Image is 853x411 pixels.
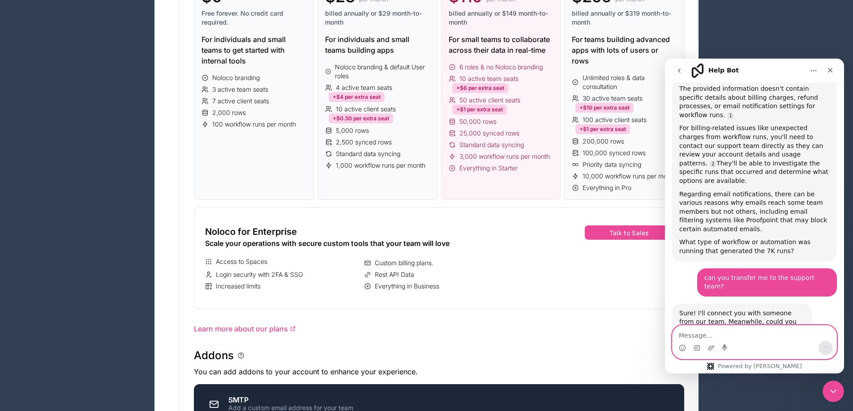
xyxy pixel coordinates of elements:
[583,148,646,157] span: 100,000 synced rows
[375,282,439,291] span: Everything in Business
[459,152,550,161] span: 3,000 workflow runs per month
[212,108,246,117] span: 2,000 rows
[325,34,430,55] div: For individuals and small teams building apps
[459,63,543,72] span: 6 roles & no Noloco branding
[194,366,684,377] p: You can add addons to your account to enhance your experience.
[336,138,392,147] span: 2,500 synced rows
[459,74,519,83] span: 10 active team seats
[583,137,624,146] span: 200,000 rows
[449,9,553,27] span: billed annually or $149 month-to-month
[375,270,414,279] span: Rest API Data
[452,105,507,114] div: +$1 per extra seat
[335,63,429,81] span: Noloco branding & default User roles
[216,282,261,291] span: Increased limits
[572,34,677,66] div: For teams building advanced apps with lots of users or rows
[212,97,269,106] span: 7 active client seats
[194,348,234,363] h1: Addons
[583,73,677,91] span: Unlimited roles & data consultation
[194,323,288,334] span: Learn more about our plans
[329,92,385,102] div: +$4 per extra seat
[205,238,519,249] div: Scale your operations with secure custom tools that your team will love
[449,34,553,55] div: For small teams to collaborate across their data in real-time
[585,225,673,240] button: Talk to Sales
[459,140,524,149] span: Standard data syncing
[205,225,297,238] span: Noloco for Enterprise
[212,73,260,82] span: Noloco branding
[459,129,519,138] span: 25,000 synced rows
[583,115,647,124] span: 100 active client seats
[201,9,306,27] span: Free forever. No credit card required.
[459,117,497,126] span: 50,000 rows
[583,172,676,181] span: 10,000 workflow runs per month
[201,34,306,66] div: For individuals and small teams to get started with internal tools
[336,149,400,158] span: Standard data syncing
[325,9,430,27] span: billed annually or $29 month-to-month
[823,381,844,402] iframe: Intercom live chat
[583,160,641,169] span: Priority data syncing
[575,103,634,113] div: +$10 per extra seat
[459,164,518,173] span: Everything in Starter
[459,96,520,105] span: 50 active client seats
[336,161,425,170] span: 1,000 workflow runs per month
[228,396,353,403] div: SMTP
[336,126,369,135] span: 5,000 rows
[375,258,433,267] span: Custom billing plans.
[452,83,508,93] div: +$6 per extra seat
[572,9,677,27] span: billed annually or $319 month-to-month
[583,94,643,103] span: 30 active team seats
[216,270,303,279] span: Login security with 2FA & SSO
[194,323,684,334] a: Learn more about our plans
[336,83,392,92] span: 4 active team seats
[212,120,296,129] span: 100 workflow runs per month
[212,85,268,94] span: 3 active team seats
[336,105,396,114] span: 10 active client seats
[583,183,631,192] span: Everything in Pro
[575,124,630,134] div: +$1 per extra seat
[216,257,267,266] span: Access to Spaces
[665,59,844,373] iframe: Intercom live chat
[329,114,393,123] div: +$0.50 per extra seat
